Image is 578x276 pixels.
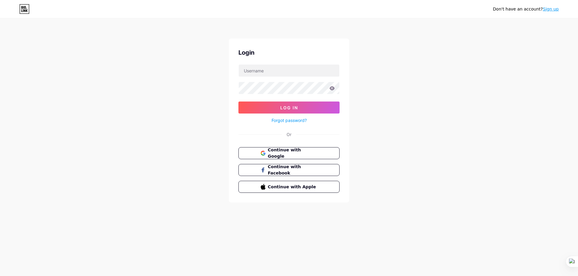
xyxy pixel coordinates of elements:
span: Continue with Google [268,147,318,159]
span: Continue with Facebook [268,164,318,176]
button: Continue with Google [238,147,340,159]
span: Log In [280,105,298,110]
button: Log In [238,102,340,114]
span: Continue with Apple [268,184,318,190]
a: Forgot password? [272,117,307,123]
div: Don't have an account? [493,6,559,12]
div: Login [238,48,340,57]
div: Or [287,131,291,138]
button: Continue with Apple [238,181,340,193]
input: Username [239,65,339,77]
a: Sign up [543,7,559,11]
button: Continue with Facebook [238,164,340,176]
